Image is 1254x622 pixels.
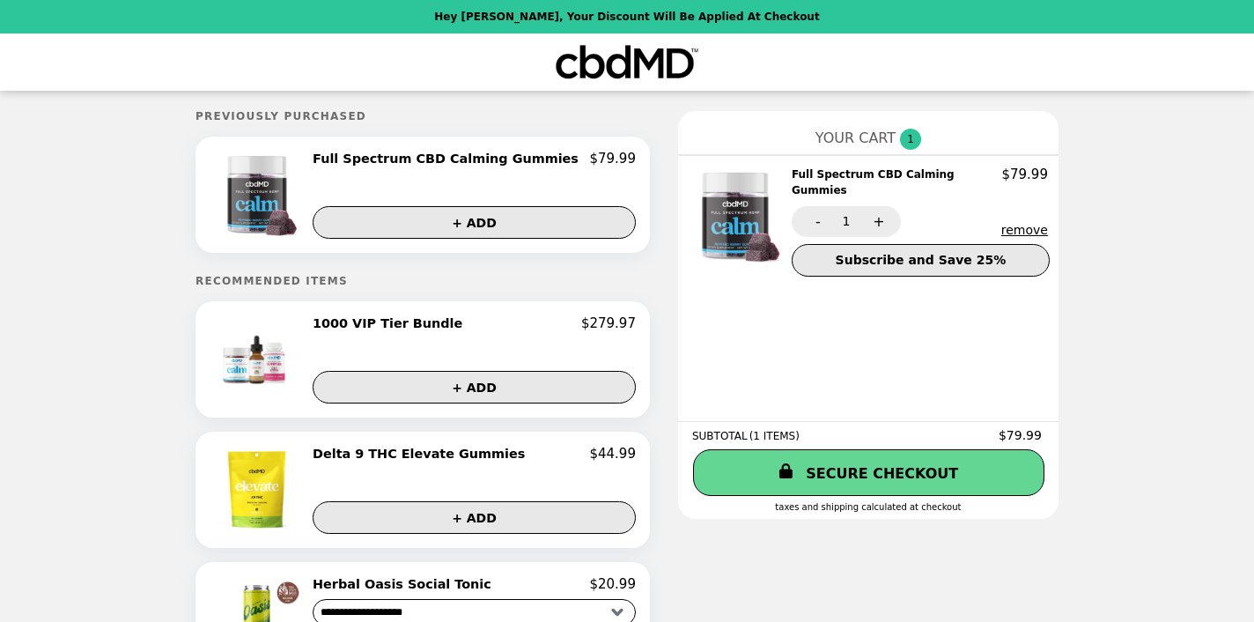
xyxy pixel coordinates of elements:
span: $79.99 [999,428,1044,442]
p: $44.99 [589,446,636,462]
h2: Herbal Oasis Social Tonic [313,576,498,592]
h2: Full Spectrum CBD Calming Gummies [313,151,586,167]
div: Taxes and Shipping calculated at checkout [692,502,1044,512]
span: SUBTOTAL [692,430,749,442]
img: Full Spectrum CBD Calming Gummies [213,151,306,239]
h5: Previously Purchased [195,110,650,122]
img: Delta 9 THC Elevate Gummies [213,446,306,534]
img: Full Spectrum CBD Calming Gummies [686,167,789,265]
p: $79.99 [589,151,636,167]
button: - [792,206,840,237]
span: ( 1 ITEMS ) [749,430,800,442]
img: 1000 VIP Tier Bundle [210,315,307,404]
span: YOUR CART [815,130,896,146]
p: $79.99 [1001,167,1048,182]
button: + ADD [313,371,636,404]
img: Brand Logo [554,44,699,80]
span: 1 [900,129,921,150]
button: + ADD [313,206,636,239]
h2: 1000 VIP Tier Bundle [313,315,469,331]
p: $279.97 [581,315,636,331]
p: Hey [PERSON_NAME], your discount will be applied at checkout [434,11,819,23]
span: 1 [842,214,850,228]
p: $20.99 [589,576,636,592]
button: Subscribe and Save 25% [792,244,1050,277]
h2: Full Spectrum CBD Calming Gummies [792,167,1002,199]
button: remove [1001,223,1048,237]
h2: Delta 9 THC Elevate Gummies [313,446,532,462]
button: + ADD [313,501,636,534]
a: SECURE CHECKOUT [693,449,1044,496]
button: + [852,206,901,237]
h5: Recommended Items [195,275,650,287]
